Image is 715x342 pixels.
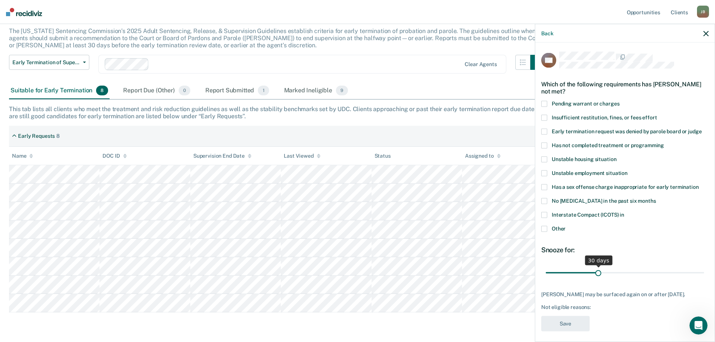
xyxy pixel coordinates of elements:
div: This tab lists all clients who meet the treatment and risk reduction guidelines as well as the st... [9,105,706,120]
span: No [MEDICAL_DATA] in the past six months [552,198,656,204]
div: Report Due (Other) [122,83,191,99]
span: Interstate Compact (ICOTS) in [552,212,624,218]
iframe: Intercom live chat [689,316,707,334]
span: Unstable housing situation [552,156,616,162]
div: Which of the following requirements has [PERSON_NAME] not met? [541,75,709,101]
span: Has a sex offense charge inappropriate for early termination [552,184,699,190]
span: Pending warrant or charges [552,101,619,107]
span: Insufficient restitution, fines, or fees effort [552,115,657,121]
div: [PERSON_NAME] may be surfaced again on or after [DATE]. [541,291,709,298]
div: Marked Ineligible [283,83,350,99]
div: Early Requests [18,133,55,139]
div: Clear agents [465,61,497,68]
div: 8 [56,133,60,139]
div: Not eligible reasons: [541,304,709,310]
div: 30 days [585,256,613,265]
span: Has not completed treatment or programming [552,142,664,148]
div: DOC ID [102,153,126,159]
div: Last Viewed [284,153,320,159]
div: J B [697,6,709,18]
span: 8 [96,86,108,95]
div: Status [375,153,391,159]
button: Save [541,316,590,331]
span: 9 [336,86,348,95]
div: Report Submitted [204,83,271,99]
div: Assigned to [465,153,500,159]
div: Snooze for: [541,246,709,254]
div: Suitable for Early Termination [9,83,110,99]
div: Supervision End Date [193,153,251,159]
img: Recidiviz [6,8,42,16]
span: Other [552,226,566,232]
div: Name [12,153,33,159]
span: Early termination request was denied by parole board or judge [552,128,701,134]
p: The [US_STATE] Sentencing Commission’s 2025 Adult Sentencing, Release, & Supervision Guidelines e... [9,27,543,49]
span: Unstable employment situation [552,170,628,176]
span: 0 [179,86,190,95]
span: Early Termination of Supervision [12,59,80,66]
button: Back [541,30,553,36]
span: 1 [258,86,269,95]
